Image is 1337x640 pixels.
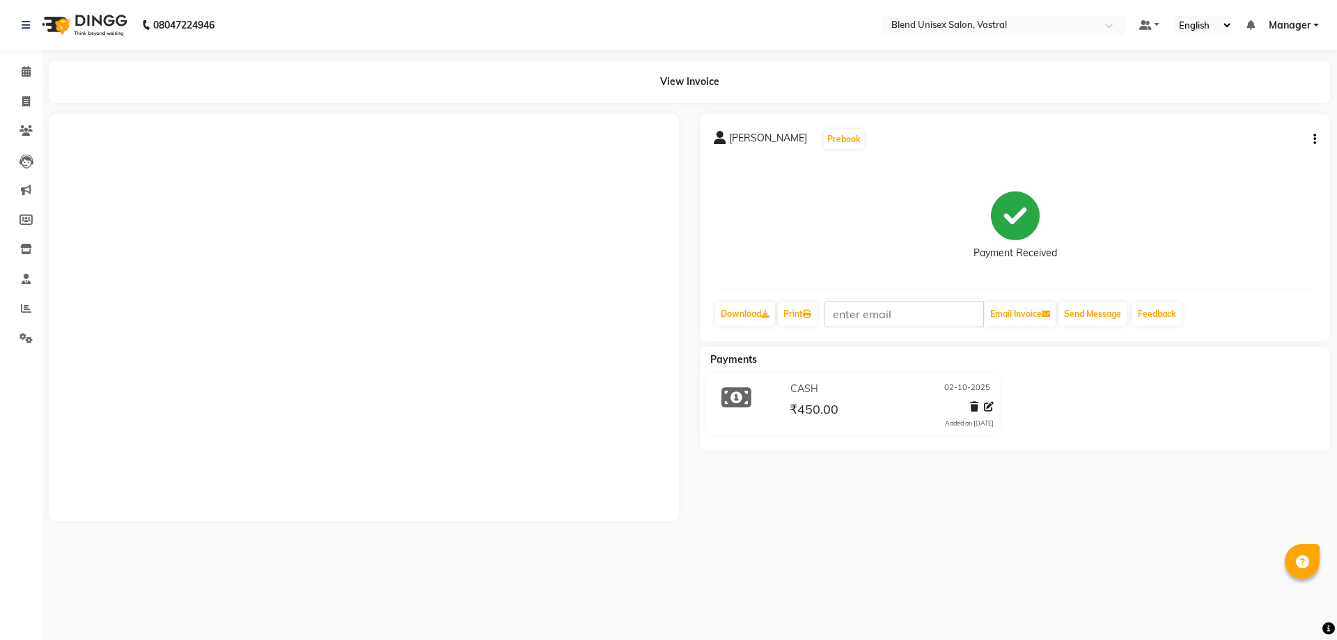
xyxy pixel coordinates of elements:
[778,302,817,326] a: Print
[944,382,990,396] span: 02-10-2025
[153,6,214,45] b: 08047224946
[824,130,864,149] button: Prebook
[790,401,838,421] span: ₹450.00
[945,419,994,428] div: Added on [DATE]
[1058,302,1127,326] button: Send Message
[1132,302,1182,326] a: Feedback
[36,6,131,45] img: logo
[729,131,807,150] span: [PERSON_NAME]
[1269,18,1311,33] span: Manager
[974,246,1057,260] div: Payment Received
[715,302,775,326] a: Download
[1279,584,1323,626] iframe: chat widget
[790,382,818,396] span: CASH
[985,302,1056,326] button: Email Invoice
[824,301,984,327] input: enter email
[710,353,757,366] span: Payments
[49,61,1330,103] div: View Invoice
